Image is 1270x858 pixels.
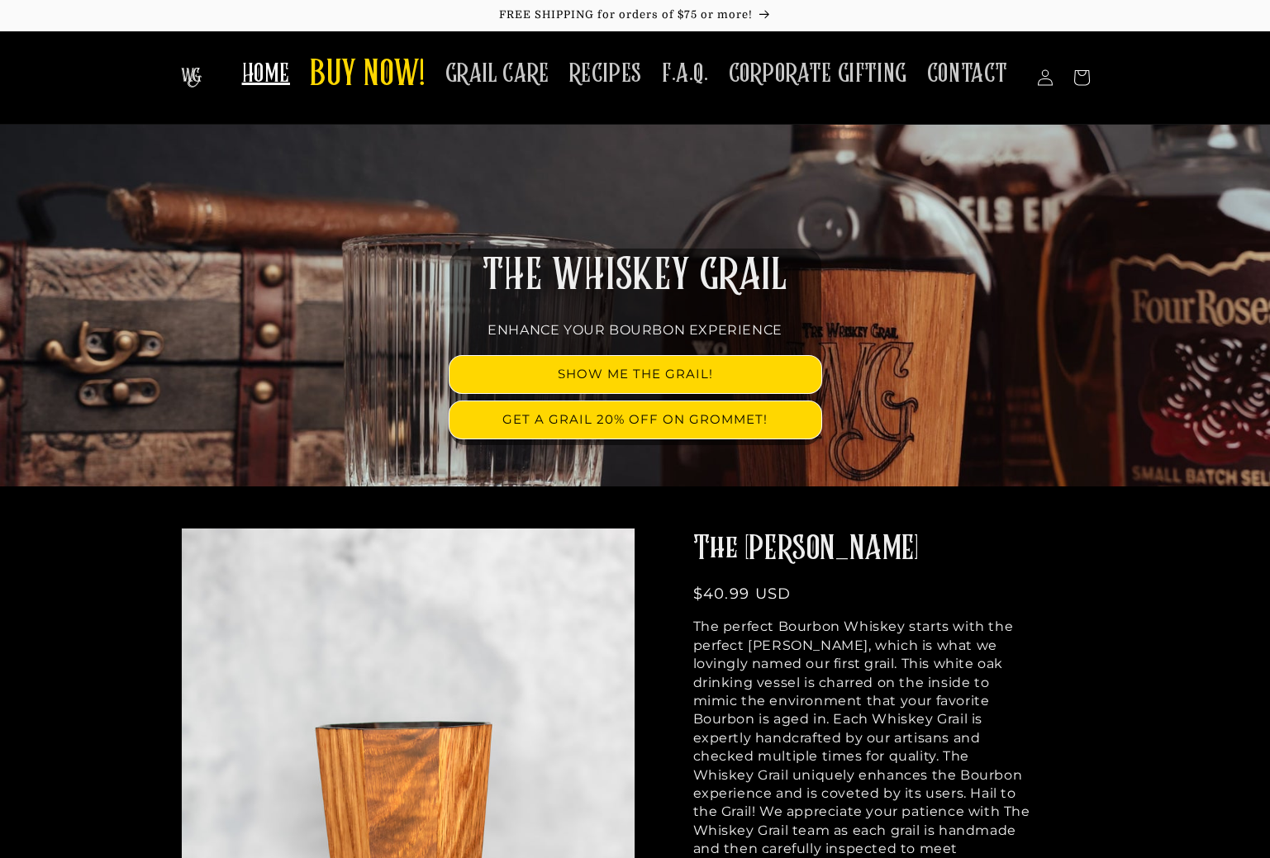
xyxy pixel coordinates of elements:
[719,48,917,100] a: CORPORATE GIFTING
[449,401,821,438] a: GET A GRAIL 20% OFF ON GROMMET!
[232,48,300,100] a: HOME
[927,58,1008,90] span: CONTACT
[559,48,652,100] a: RECIPES
[445,58,549,90] span: GRAIL CARE
[729,58,907,90] span: CORPORATE GIFTING
[693,528,1032,571] h2: The [PERSON_NAME]
[917,48,1018,100] a: CONTACT
[693,585,792,603] span: $40.99 USD
[483,254,787,297] span: THE WHISKEY GRAIL
[181,68,202,88] img: The Whiskey Grail
[652,48,719,100] a: F.A.Q.
[310,53,426,98] span: BUY NOW!
[662,58,709,90] span: F.A.Q.
[17,8,1253,22] p: FREE SHIPPING for orders of $75 or more!
[488,322,782,338] span: ENHANCE YOUR BOURBON EXPERIENCE
[449,356,821,393] a: SHOW ME THE GRAIL!
[242,58,290,90] span: HOME
[300,43,435,108] a: BUY NOW!
[435,48,559,100] a: GRAIL CARE
[569,58,642,90] span: RECIPES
